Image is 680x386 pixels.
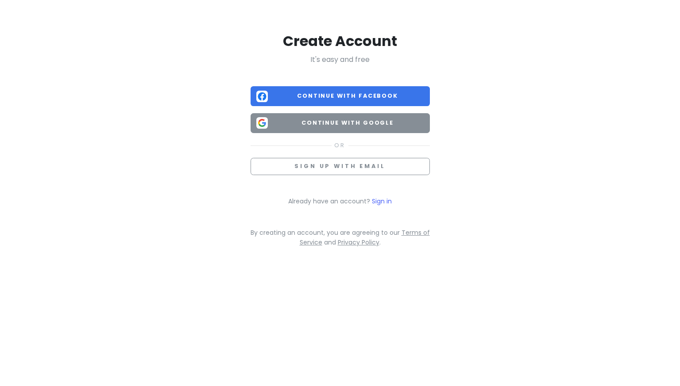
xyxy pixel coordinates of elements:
button: Continue with Google [251,113,430,133]
button: Continue with Facebook [251,86,430,106]
span: Sign up with email [294,162,385,170]
img: Facebook logo [256,91,268,102]
a: Sign in [372,197,392,206]
h2: Create Account [251,32,430,50]
button: Sign up with email [251,158,430,175]
p: It's easy and free [251,54,430,65]
span: Continue with Google [271,118,424,127]
p: By creating an account, you are agreeing to our and . [251,228,430,248]
span: Continue with Facebook [271,92,424,100]
p: Already have an account? [251,196,430,206]
a: Privacy Policy [338,238,379,247]
img: Google logo [256,117,268,129]
a: Terms of Service [300,228,430,247]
